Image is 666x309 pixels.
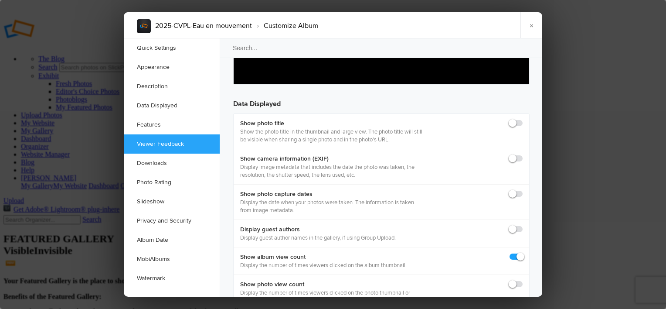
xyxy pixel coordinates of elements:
[252,18,318,33] li: Customize Album
[124,269,220,288] a: Watermark
[240,280,424,289] b: Show photo view count
[240,119,424,128] b: Show photo title
[124,230,220,250] a: Album Date
[233,92,530,109] h3: Data Displayed
[7,5,289,16] p: Exemple de photos pour le défi "Eau en mouvement"
[240,289,424,305] p: Display the number of times viewers clicked on the photo thumbnail or scrolled through the image.
[240,154,424,163] b: Show camera information (EXIF)
[240,234,396,242] p: Display guest author names in the gallery, if using Group Upload.
[124,38,220,58] a: Quick Settings
[240,253,407,261] b: Show album view count
[155,18,252,33] li: 2025-CVPL-Eau en mouvement
[124,154,220,173] a: Downloads
[124,192,220,211] a: Slideshow
[124,134,220,154] a: Viewer Feedback
[520,12,542,38] a: ×
[124,250,220,269] a: MobiAlbums
[240,163,424,179] p: Display image metadata that includes the date the photo was taken, the resolution, the shutter sp...
[240,261,407,269] p: Display the number of times viewers clicked on the album thumbnail.
[124,96,220,115] a: Data Displayed
[124,58,220,77] a: Appearance
[219,38,544,58] input: Search...
[124,211,220,230] a: Privacy and Security
[137,19,151,33] img: album_sample.webp
[124,173,220,192] a: Photo Rating
[240,199,424,214] p: Display the date when your photos were taken. The information is taken from image metadata.
[240,190,424,199] b: Show photo capture dates
[124,77,220,96] a: Description
[240,128,424,144] p: Show the photo title in the thumbnail and large view. The photo title will still be visible when ...
[240,225,396,234] b: Display guest authors
[124,115,220,134] a: Features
